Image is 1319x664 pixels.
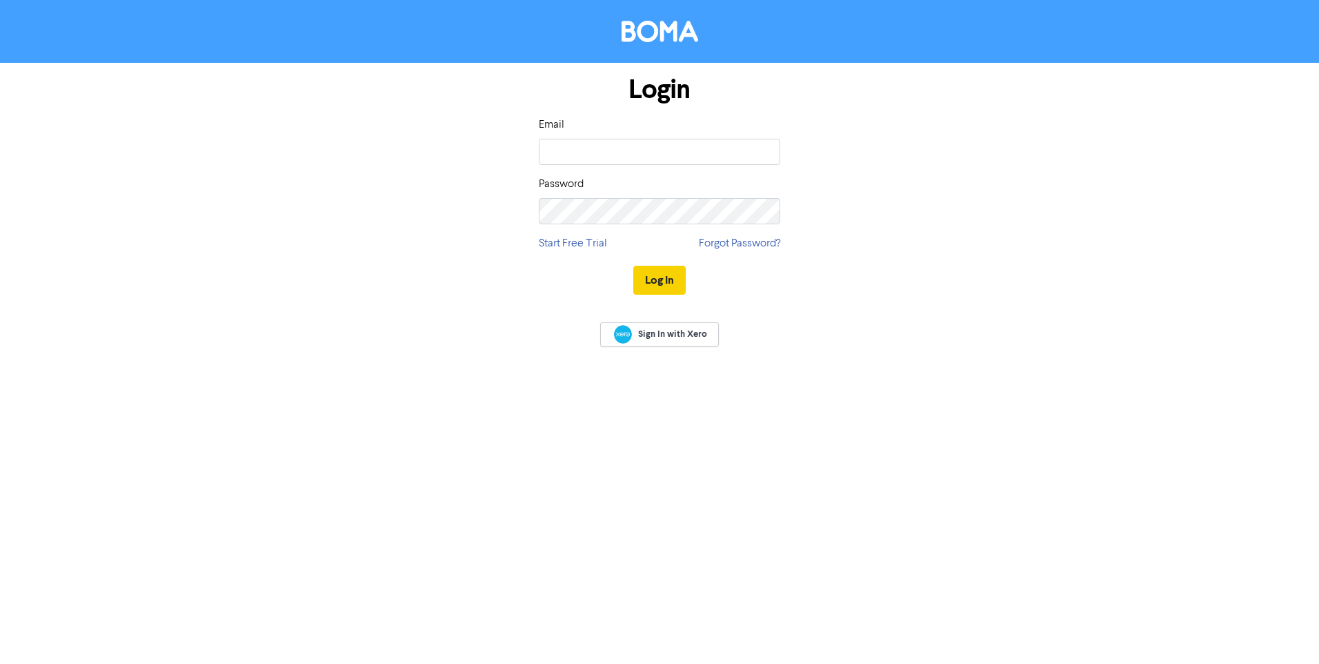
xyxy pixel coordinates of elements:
[622,21,698,42] img: BOMA Logo
[539,117,564,133] label: Email
[539,74,780,106] h1: Login
[638,328,707,340] span: Sign In with Xero
[699,235,780,252] a: Forgot Password?
[539,235,607,252] a: Start Free Trial
[633,266,686,295] button: Log In
[600,322,719,346] a: Sign In with Xero
[614,325,632,344] img: Xero logo
[539,176,584,193] label: Password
